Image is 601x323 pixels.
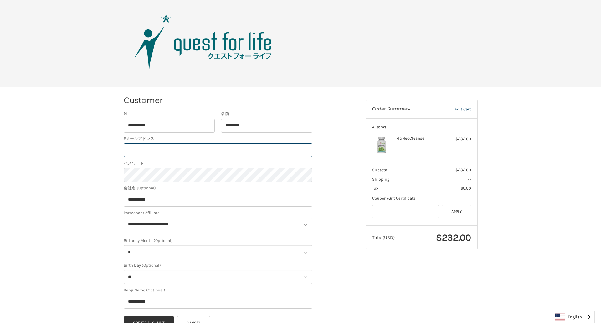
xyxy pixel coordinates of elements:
[460,186,471,191] span: $0.00
[372,106,442,112] h3: Order Summary
[124,185,312,191] label: 会社名
[397,136,445,141] h4: 4 x NeoCleanse
[372,205,439,219] input: Gift Certificate or Coupon Code
[124,262,312,269] label: Birth Day
[442,205,471,219] button: Apply
[442,106,471,112] a: Edit Cart
[125,12,281,75] img: Quest Group
[446,136,471,142] div: $232.00
[124,160,312,167] label: パスワード
[372,177,389,182] span: Shipping
[146,288,165,292] small: (Optional)
[372,195,471,202] div: Coupon/Gift Certificate
[372,235,395,240] span: Total (USD)
[124,111,215,117] label: 姓
[137,186,156,190] small: (Optional)
[124,210,312,216] label: Permanent Affiliate
[372,167,388,172] span: Subtotal
[372,125,471,130] h3: 4 Items
[124,95,163,105] h2: Customer
[372,186,378,191] span: Tax
[436,232,471,243] span: $232.00
[124,287,312,293] label: Kanji Name
[124,238,312,244] label: Birthday Month
[154,238,173,243] small: (Optional)
[455,167,471,172] span: $232.00
[468,177,471,182] span: --
[221,111,312,117] label: 名前
[124,136,312,142] label: Eメールアドレス
[142,263,161,268] small: (Optional)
